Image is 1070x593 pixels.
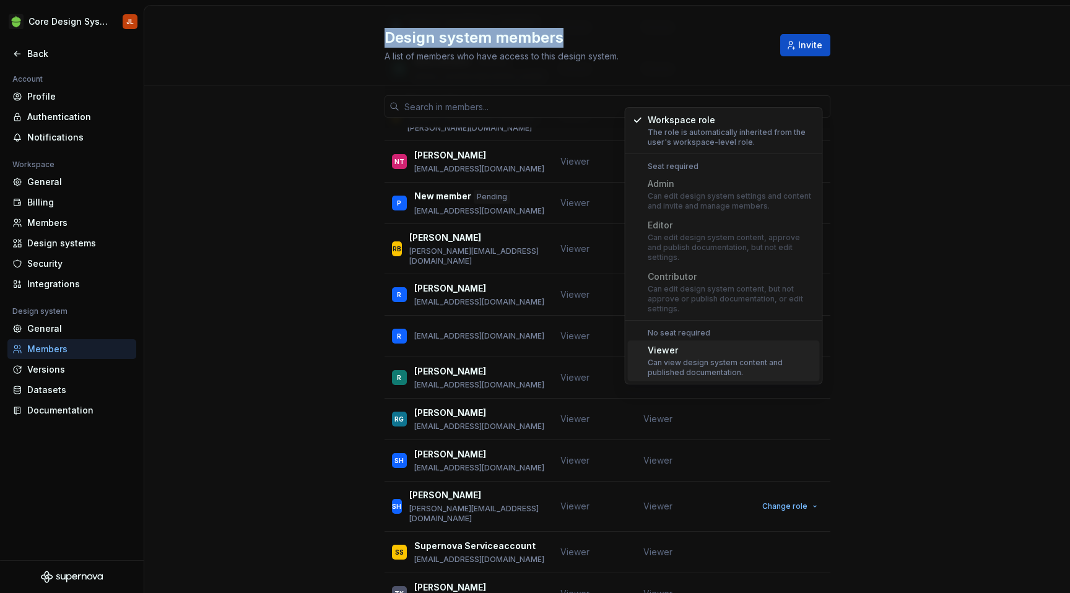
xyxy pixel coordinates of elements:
div: Workspace [7,157,59,172]
span: Viewer [560,547,589,557]
span: Viewer [560,156,589,167]
div: Core Design System [28,15,108,28]
span: A list of members who have access to this design system. [385,51,619,61]
span: Viewer [560,331,589,341]
a: Authentication [7,107,136,127]
div: Suggestions [625,321,822,384]
div: Account [7,72,48,87]
p: [EMAIL_ADDRESS][DOMAIN_NAME] [414,297,544,307]
div: RG [394,413,404,425]
div: NT [394,155,404,168]
input: Search in members... [399,95,830,118]
p: [EMAIL_ADDRESS][DOMAIN_NAME] [414,331,544,341]
h2: Design system members [385,28,765,48]
div: Design system [7,304,72,319]
div: Admin [648,178,815,190]
p: [EMAIL_ADDRESS][DOMAIN_NAME] [414,164,544,174]
div: Notifications [27,131,131,144]
p: [PERSON_NAME] [409,232,481,244]
p: New member [414,190,471,204]
svg: Supernova Logo [41,571,103,583]
a: General [7,172,136,192]
div: SH [394,454,404,467]
div: No seat required [628,328,820,338]
button: Invite [780,34,830,56]
p: [PERSON_NAME] [414,282,486,295]
p: [EMAIL_ADDRESS][DOMAIN_NAME] [414,206,544,216]
div: SH [392,500,401,513]
div: R [397,371,401,384]
span: Change role [762,501,807,511]
a: Versions [7,360,136,379]
div: Can edit design system settings and content and invite and manage members. [648,191,815,211]
span: Viewer [560,372,589,383]
a: Notifications [7,128,136,147]
div: Authentication [27,111,131,123]
a: Members [7,213,136,233]
div: The role is automatically inherited from the user's workspace-level role. [648,128,815,147]
p: Supernova Serviceaccount [414,540,536,552]
div: Billing [27,196,131,209]
span: Viewer [643,413,672,425]
a: Security [7,254,136,274]
div: Security [27,258,131,270]
a: Billing [7,193,136,212]
p: [PERSON_NAME] [414,365,486,378]
div: Seat required [628,162,820,171]
div: Datasets [27,384,131,396]
div: General [27,322,131,335]
span: Viewer [643,546,672,558]
div: General [27,176,131,188]
div: R [397,330,401,342]
p: [PERSON_NAME][EMAIL_ADDRESS][DOMAIN_NAME] [409,504,545,524]
button: Change role [757,498,823,515]
p: [PERSON_NAME] [414,448,486,461]
span: Viewer [560,413,589,424]
p: [EMAIL_ADDRESS][DOMAIN_NAME] [414,422,544,431]
div: Suggestions [625,108,822,154]
div: Profile [27,90,131,103]
div: P [397,197,401,209]
div: Integrations [27,278,131,290]
a: Back [7,44,136,64]
span: Invite [798,39,822,51]
span: Viewer [560,455,589,465]
a: Design systems [7,233,136,253]
p: [PERSON_NAME] [414,149,486,162]
div: Members [27,343,131,355]
span: Viewer [560,289,589,300]
div: Documentation [27,404,131,417]
div: Back [27,48,131,60]
p: [EMAIL_ADDRESS][DOMAIN_NAME] [414,463,544,473]
p: [EMAIL_ADDRESS][DOMAIN_NAME] [414,380,544,390]
p: [PERSON_NAME][EMAIL_ADDRESS][DOMAIN_NAME] [409,246,545,266]
div: Editor [648,219,815,232]
div: JL [126,17,134,27]
div: R [397,288,401,301]
div: Can edit design system content, approve and publish documentation, but not edit settings. [648,233,815,262]
p: [PERSON_NAME] [409,489,481,501]
a: Datasets [7,380,136,400]
div: Suggestions [625,154,822,320]
p: [EMAIL_ADDRESS][DOMAIN_NAME] [414,555,544,565]
span: Viewer [560,243,589,254]
div: Viewer [648,344,815,357]
div: Workspace role [648,114,815,126]
div: Pending [474,190,510,204]
div: Versions [27,363,131,376]
div: Design systems [27,237,131,249]
button: Core Design SystemJL [2,8,141,35]
span: Viewer [643,500,672,513]
div: SS [395,546,404,558]
img: 236da360-d76e-47e8-bd69-d9ae43f958f1.png [9,14,24,29]
a: Documentation [7,400,136,420]
a: Profile [7,87,136,106]
a: Integrations [7,274,136,294]
a: Members [7,339,136,359]
div: Can edit design system content, but not approve or publish documentation, or edit settings. [648,284,815,314]
div: Members [27,217,131,229]
span: Viewer [560,501,589,511]
div: RB [393,243,401,255]
div: Can view design system content and published documentation. [648,358,815,378]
